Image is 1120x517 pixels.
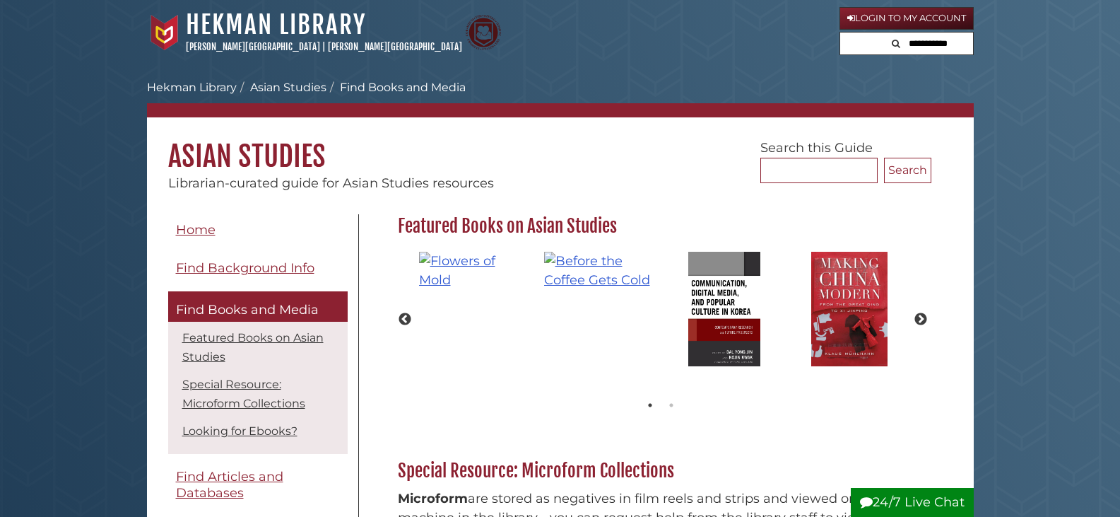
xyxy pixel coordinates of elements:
[168,252,348,284] a: Find Background Info
[176,302,319,318] span: Find Books and Media
[391,215,931,238] h2: Featured Books on Asian Studies
[182,331,324,364] a: Featured Books on Asian Studies
[398,491,468,506] strong: Microform
[326,79,466,96] li: Find Books and Media
[168,461,348,509] a: Find Articles and Databases
[892,39,900,48] i: Search
[328,41,462,52] a: [PERSON_NAME][GEOGRAPHIC_DATA]
[888,33,904,52] button: Search
[168,214,348,246] a: Home
[412,245,537,297] img: Flowers of Mold
[884,158,931,183] button: Search
[168,175,494,191] span: Librarian-curated guide for Asian Studies resources
[914,313,928,327] button: Next
[182,378,305,410] a: Special Resource: Microform Collections
[176,222,216,238] span: Home
[147,117,974,174] h1: Asian Studies
[147,81,237,94] a: Hekman Library
[147,79,974,117] nav: breadcrumb
[168,291,348,323] a: Find Books and Media
[176,469,283,501] span: Find Articles and Databases
[182,424,297,438] a: Looking for Ebooks?
[398,313,412,327] button: Previous
[466,15,501,50] img: Calvin Theological Seminary
[804,245,895,374] img: Making China Modern
[643,398,657,412] button: 1 of 2
[250,81,326,94] a: Asian Studies
[681,245,767,374] img: Communication, Digital Media, and Popular Culture in Korea
[186,41,320,52] a: [PERSON_NAME][GEOGRAPHIC_DATA]
[176,260,314,276] span: Find Background Info
[391,460,931,482] h2: Special Resource: Microform Collections
[147,15,182,50] img: Calvin University
[851,488,974,517] button: 24/7 Live Chat
[664,398,678,412] button: 2 of 2
[186,9,366,40] a: Hekman Library
[322,41,326,52] span: |
[537,245,662,297] img: Before the Coffee Gets Cold
[839,7,974,30] a: Login to My Account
